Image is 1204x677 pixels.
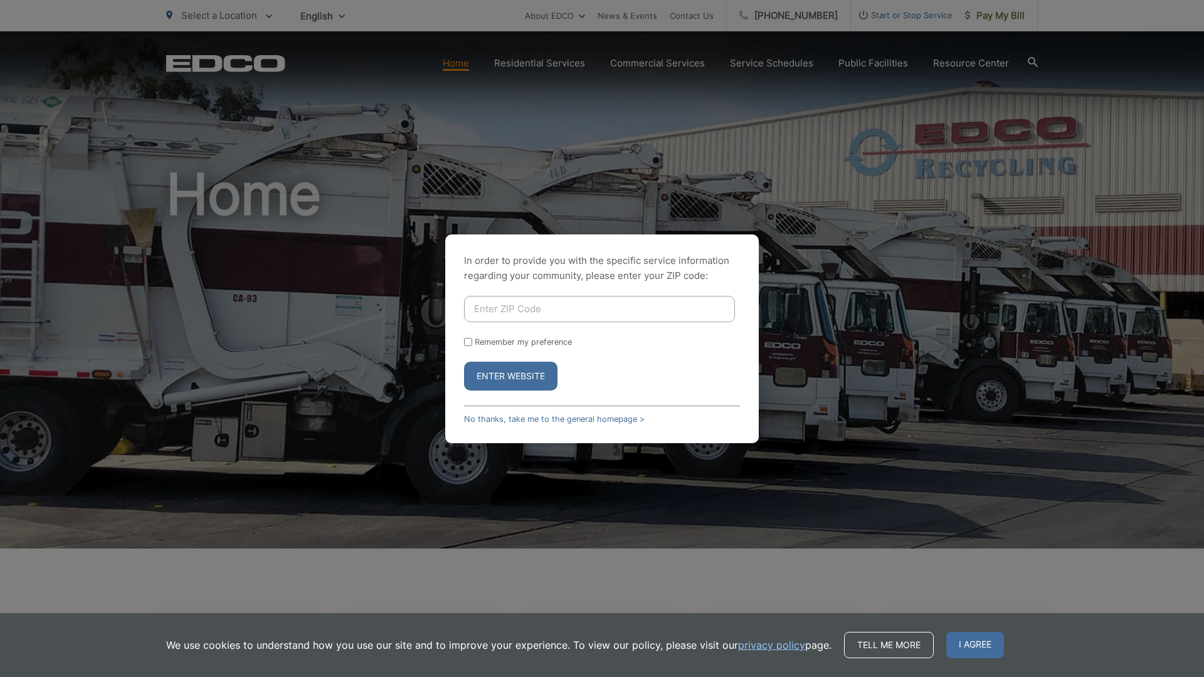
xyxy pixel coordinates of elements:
span: I agree [946,632,1004,658]
input: Enter ZIP Code [464,296,735,322]
a: privacy policy [738,638,805,653]
p: In order to provide you with the specific service information regarding your community, please en... [464,253,740,283]
label: Remember my preference [475,337,572,347]
p: We use cookies to understand how you use our site and to improve your experience. To view our pol... [166,638,832,653]
a: No thanks, take me to the general homepage > [464,414,645,424]
a: Tell me more [844,632,934,658]
button: Enter Website [464,362,557,391]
